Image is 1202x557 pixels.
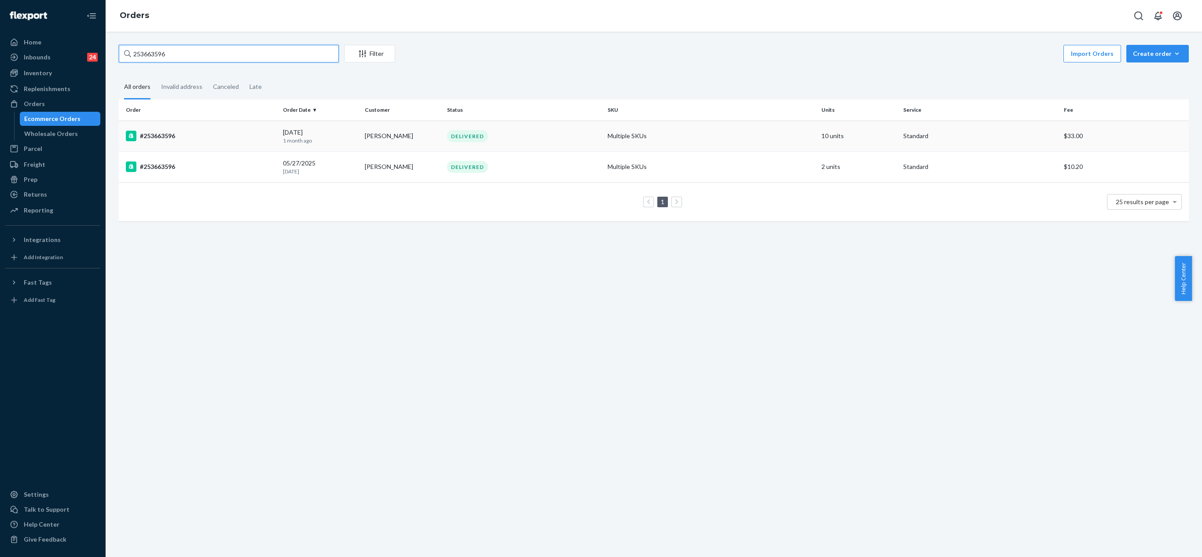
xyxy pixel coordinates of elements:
[1063,45,1121,62] button: Import Orders
[5,172,100,187] a: Prep
[5,250,100,264] a: Add Integration
[1116,198,1169,205] span: 25 results per page
[1060,99,1189,121] th: Fee
[1169,7,1186,25] button: Open account menu
[119,45,339,62] input: Search orders
[24,235,61,244] div: Integrations
[604,151,818,182] td: Multiple SKUs
[5,158,100,172] a: Freight
[283,159,358,175] div: 05/27/2025
[447,161,488,173] div: DELIVERED
[1130,7,1147,25] button: Open Search Box
[5,82,100,96] a: Replenishments
[119,99,279,121] th: Order
[24,190,47,199] div: Returns
[5,35,100,49] a: Home
[1175,256,1192,301] button: Help Center
[604,99,818,121] th: SKU
[24,175,37,184] div: Prep
[283,168,358,175] p: [DATE]
[5,50,100,64] a: Inbounds24
[900,99,1060,121] th: Service
[5,233,100,247] button: Integrations
[24,490,49,499] div: Settings
[24,253,63,261] div: Add Integration
[24,296,55,304] div: Add Fast Tag
[24,114,81,123] div: Ecommerce Orders
[5,517,100,531] a: Help Center
[24,535,66,544] div: Give Feedback
[24,160,45,169] div: Freight
[24,144,42,153] div: Parcel
[903,132,1057,140] p: Standard
[120,11,149,20] a: Orders
[279,99,361,121] th: Order Date
[903,162,1057,171] p: Standard
[126,131,276,141] div: #253663596
[344,45,395,62] button: Filter
[5,275,100,289] button: Fast Tags
[447,130,488,142] div: DELIVERED
[365,106,440,114] div: Customer
[24,278,52,287] div: Fast Tags
[124,75,150,99] div: All orders
[283,137,358,144] p: 1 month ago
[5,203,100,217] a: Reporting
[5,66,100,80] a: Inventory
[113,3,156,29] ol: breadcrumbs
[161,75,202,98] div: Invalid address
[604,121,818,151] td: Multiple SKUs
[818,121,900,151] td: 10 units
[83,7,100,25] button: Close Navigation
[344,49,395,58] div: Filter
[5,502,100,517] a: Talk to Support
[1060,121,1189,151] td: $33.00
[24,520,59,529] div: Help Center
[24,129,78,138] div: Wholesale Orders
[1133,49,1182,58] div: Create order
[24,69,52,77] div: Inventory
[10,11,47,20] img: Flexport logo
[213,75,239,98] div: Canceled
[361,121,443,151] td: [PERSON_NAME]
[5,187,100,202] a: Returns
[5,142,100,156] a: Parcel
[818,151,900,182] td: 2 units
[1126,45,1189,62] button: Create order
[126,161,276,172] div: #253663596
[1060,151,1189,182] td: $10.20
[5,487,100,502] a: Settings
[20,112,101,126] a: Ecommerce Orders
[24,206,53,215] div: Reporting
[818,99,900,121] th: Units
[5,97,100,111] a: Orders
[5,293,100,307] a: Add Fast Tag
[24,505,70,514] div: Talk to Support
[5,532,100,546] button: Give Feedback
[24,38,41,47] div: Home
[24,53,51,62] div: Inbounds
[443,99,604,121] th: Status
[659,198,666,205] a: Page 1 is your current page
[361,151,443,182] td: [PERSON_NAME]
[249,75,262,98] div: Late
[87,53,98,62] div: 24
[283,128,358,144] div: [DATE]
[1149,7,1167,25] button: Open notifications
[24,99,45,108] div: Orders
[24,84,70,93] div: Replenishments
[20,127,101,141] a: Wholesale Orders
